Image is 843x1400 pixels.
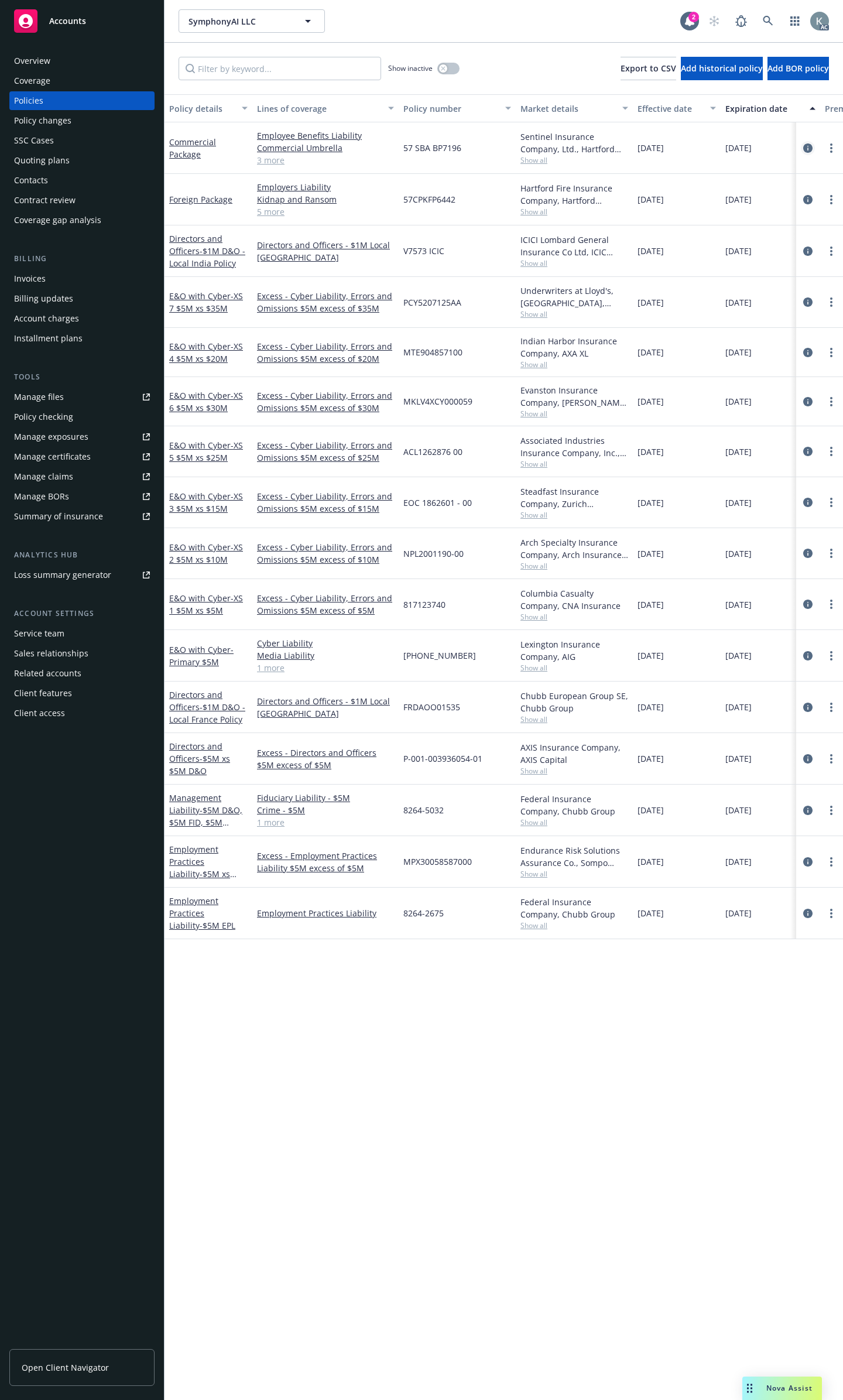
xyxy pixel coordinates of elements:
[169,895,235,931] a: Employment Practices Liability
[14,467,73,486] div: Manage claims
[801,700,815,714] a: circleInformation
[14,151,70,170] div: Quoting plans
[520,869,628,879] span: Show all
[9,644,155,663] a: Sales relationships
[14,644,88,663] div: Sales relationships
[257,907,394,919] a: Employment Practices Liability
[766,1383,813,1393] span: Nova Assist
[9,566,155,584] a: Loss summary generator
[638,142,664,154] span: [DATE]
[801,752,815,766] a: circleInformation
[169,290,243,314] a: E&O with Cyber
[520,612,628,622] span: Show all
[638,193,664,206] span: [DATE]
[169,102,235,115] div: Policy details
[638,395,664,408] span: [DATE]
[257,850,394,874] a: Excess - Employment Practices Liability $5M excess of $5M
[14,71,50,90] div: Coverage
[257,649,394,662] a: Media Liability
[257,747,394,771] a: Excess - Directors and Officers $5M excess of $5M
[520,510,628,520] span: Show all
[169,689,245,725] a: Directors and Officers
[189,15,290,28] span: SymphonyAI LLC
[257,439,394,464] a: Excess - Cyber Liability, Errors and Omissions $5M excess of $25M
[824,244,838,258] a: more
[169,390,243,413] span: - XS 6 $5M xs $30M
[388,63,433,73] span: Show inactive
[516,94,633,122] button: Market details
[169,593,243,616] a: E&O with Cyber
[165,94,252,122] button: Policy details
[725,102,803,115] div: Expiration date
[520,384,628,409] div: Evanston Insurance Company, [PERSON_NAME] Insurance
[801,855,815,869] a: circleInformation
[14,507,103,526] div: Summary of insurance
[169,341,243,364] span: - XS 4 $5M xs $20M
[520,102,615,115] div: Market details
[403,296,461,309] span: PCY5207125AA
[824,546,838,560] a: more
[399,94,516,122] button: Policy number
[9,684,155,703] a: Client features
[520,793,628,817] div: Federal Insurance Company, Chubb Group
[756,9,780,33] a: Search
[14,566,111,584] div: Loss summary generator
[767,57,829,80] button: Add BOR policy
[520,309,628,319] span: Show all
[257,592,394,617] a: Excess - Cyber Liability, Errors and Omissions $5M excess of $5M
[14,171,48,190] div: Contacts
[169,542,243,565] span: - XS 2 $5M xs $10M
[403,855,472,868] span: MPX30058587000
[520,459,628,469] span: Show all
[725,649,752,662] span: [DATE]
[801,345,815,360] a: circleInformation
[14,52,50,70] div: Overview
[824,444,838,458] a: more
[621,63,676,74] span: Export to CSV
[638,346,664,358] span: [DATE]
[257,102,381,115] div: Lines of coverage
[14,408,73,426] div: Policy checking
[9,427,155,446] span: Manage exposures
[633,94,721,122] button: Effective date
[638,598,664,611] span: [DATE]
[14,191,76,210] div: Contract review
[520,155,628,165] span: Show all
[257,206,394,218] a: 5 more
[638,296,664,309] span: [DATE]
[9,549,155,561] div: Analytics hub
[257,816,394,829] a: 1 more
[520,561,628,571] span: Show all
[9,329,155,348] a: Installment plans
[721,94,820,122] button: Expiration date
[49,16,86,26] span: Accounts
[520,360,628,369] span: Show all
[681,57,763,80] button: Add historical policy
[9,408,155,426] a: Policy checking
[169,644,234,668] span: - Primary $5M
[9,309,155,328] a: Account charges
[824,649,838,663] a: more
[725,907,752,919] span: [DATE]
[9,704,155,723] a: Client access
[638,855,664,868] span: [DATE]
[810,12,829,30] img: photo
[520,409,628,419] span: Show all
[801,244,815,258] a: circleInformation
[824,803,838,817] a: more
[638,907,664,919] span: [DATE]
[801,803,815,817] a: circleInformation
[9,487,155,506] a: Manage BORs
[14,447,91,466] div: Manage certificates
[169,233,245,269] a: Directors and Officers
[169,593,243,616] span: - XS 1 $5M xs $5M
[403,907,444,919] span: 8264-2675
[257,804,394,816] a: Crime - $5M
[169,491,243,514] a: E&O with Cyber
[520,587,628,612] div: Columbia Casualty Company, CNA Insurance
[9,151,155,170] a: Quoting plans
[257,193,394,206] a: Kidnap and Ransom
[9,91,155,110] a: Policies
[688,12,699,22] div: 2
[520,844,628,869] div: Endurance Risk Solutions Assurance Co., Sompo International, CRC Group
